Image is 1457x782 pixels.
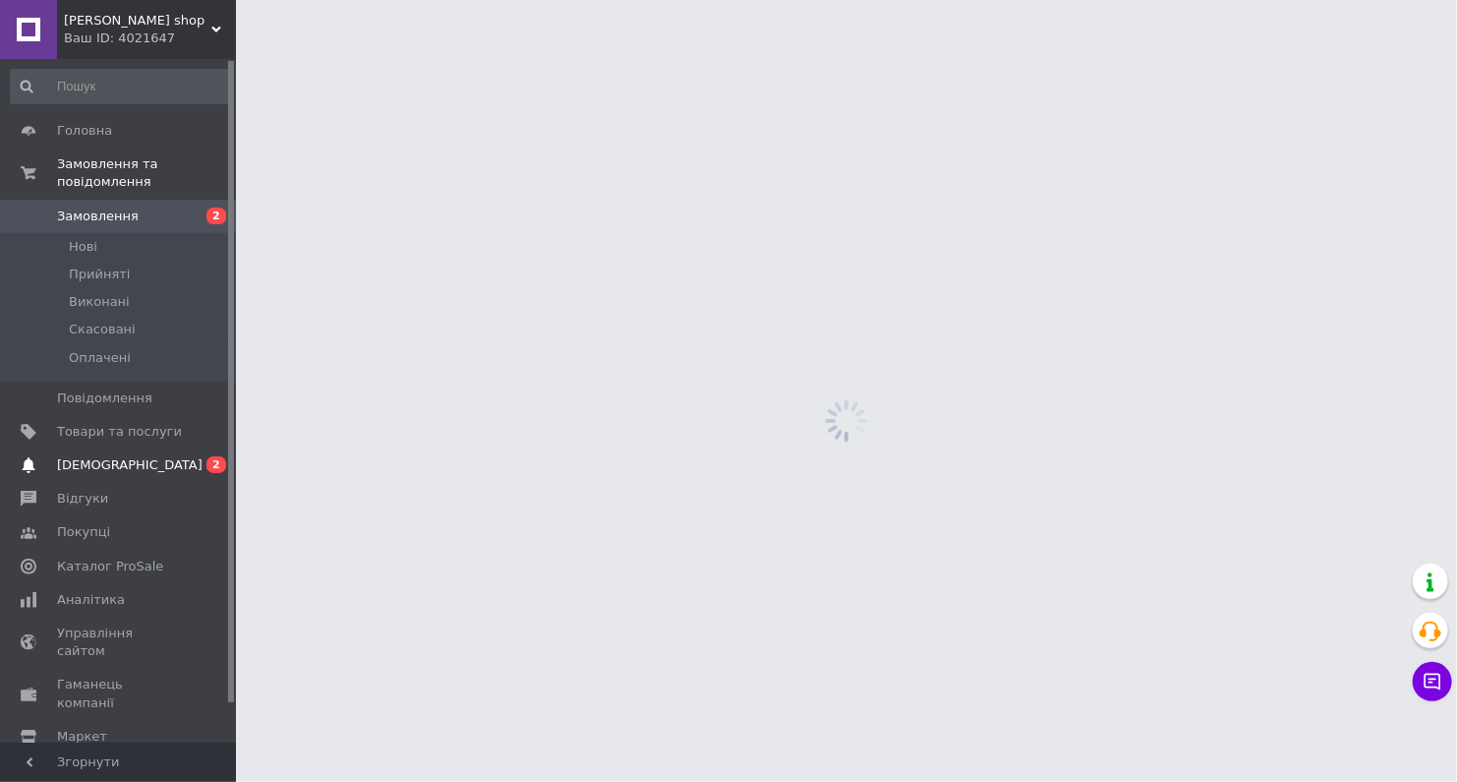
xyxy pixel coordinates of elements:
img: spinner_grey-bg-hcd09dd2d8f1a785e3413b09b97f8118e7.gif [820,394,873,448]
span: Маркет [57,728,107,746]
span: Оплачені [69,349,131,367]
button: Чат з покупцем [1413,662,1452,701]
span: perfetto shop [64,12,211,30]
div: Ваш ID: 4021647 [64,30,236,47]
span: Аналітика [57,591,125,609]
span: Головна [57,122,112,140]
span: Замовлення та повідомлення [57,155,236,191]
span: Управління сайтом [57,625,182,660]
span: Покупці [57,523,110,541]
span: Відгуки [57,490,108,508]
span: Скасовані [69,321,136,338]
span: Прийняті [69,266,130,283]
span: Повідомлення [57,390,152,407]
span: 2 [206,456,226,473]
span: Гаманець компанії [57,676,182,711]
input: Пошук [10,69,232,104]
span: Товари та послуги [57,423,182,441]
span: Замовлення [57,208,139,225]
span: [DEMOGRAPHIC_DATA] [57,456,203,474]
span: Каталог ProSale [57,558,163,575]
span: Виконані [69,293,130,311]
span: Нові [69,238,97,256]
span: 2 [206,208,226,224]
